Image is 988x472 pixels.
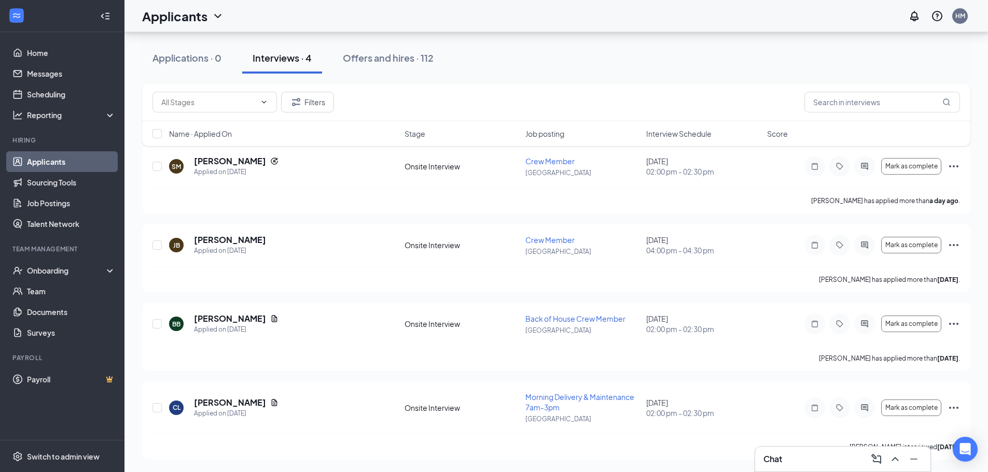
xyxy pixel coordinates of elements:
[212,10,224,22] svg: ChevronDown
[908,10,921,22] svg: Notifications
[881,399,941,416] button: Mark as complete
[142,7,207,25] h1: Applicants
[11,10,22,21] svg: WorkstreamLogo
[169,128,232,139] span: Name · Applied On
[646,397,761,418] div: [DATE]
[194,155,266,167] h5: [PERSON_NAME]
[194,397,266,408] h5: [PERSON_NAME]
[405,240,519,250] div: Onsite Interview
[525,414,640,423] p: [GEOGRAPHIC_DATA]
[937,354,958,362] b: [DATE]
[908,453,920,465] svg: Minimize
[27,322,116,343] a: Surveys
[525,168,640,177] p: [GEOGRAPHIC_DATA]
[194,167,279,177] div: Applied on [DATE]
[646,156,761,177] div: [DATE]
[173,403,180,412] div: CL
[12,451,23,462] svg: Settings
[12,265,23,276] svg: UserCheck
[953,437,978,462] div: Open Intercom Messenger
[12,353,114,362] div: Payroll
[833,320,846,328] svg: Tag
[405,128,425,139] span: Stage
[27,193,116,213] a: Job Postings
[858,162,871,170] svg: ActiveChat
[811,196,960,205] p: [PERSON_NAME] has applied more than .
[100,11,110,21] svg: Collapse
[948,239,960,251] svg: Ellipses
[27,369,116,390] a: PayrollCrown
[405,161,519,171] div: Onsite Interview
[194,324,279,335] div: Applied on [DATE]
[809,162,821,170] svg: Note
[525,235,575,245] span: Crew Member
[173,241,180,250] div: JB
[525,156,575,166] span: Crew Member
[646,324,761,334] span: 02:00 pm - 02:30 pm
[270,314,279,323] svg: Document
[881,237,941,253] button: Mark as complete
[931,10,943,22] svg: QuestionInfo
[12,136,114,145] div: Hiring
[870,453,883,465] svg: ComposeMessage
[948,160,960,173] svg: Ellipses
[27,172,116,193] a: Sourcing Tools
[804,92,960,112] input: Search in interviews
[194,246,266,256] div: Applied on [DATE]
[27,281,116,302] a: Team
[405,319,519,329] div: Onsite Interview
[819,354,960,363] p: [PERSON_NAME] has applied more than .
[809,241,821,249] svg: Note
[12,110,23,120] svg: Analysis
[881,158,941,175] button: Mark as complete
[152,51,221,64] div: Applications · 0
[809,320,821,328] svg: Note
[27,84,116,105] a: Scheduling
[887,451,903,467] button: ChevronUp
[172,320,180,328] div: BB
[290,96,302,108] svg: Filter
[767,128,788,139] span: Score
[525,326,640,335] p: [GEOGRAPHIC_DATA]
[646,166,761,177] span: 02:00 pm - 02:30 pm
[27,42,116,63] a: Home
[525,392,634,412] span: Morning Delivery & Maintenance 7am-3pm
[833,162,846,170] svg: Tag
[343,51,434,64] div: Offers and hires · 112
[253,51,312,64] div: Interviews · 4
[937,443,958,451] b: [DATE]
[12,245,114,253] div: Team Management
[929,197,958,205] b: a day ago
[646,235,761,255] div: [DATE]
[646,313,761,334] div: [DATE]
[833,404,846,412] svg: Tag
[889,453,901,465] svg: ChevronUp
[881,316,941,332] button: Mark as complete
[850,442,960,451] p: [PERSON_NAME] interviewed .
[646,128,712,139] span: Interview Schedule
[885,163,938,170] span: Mark as complete
[885,404,938,411] span: Mark as complete
[27,63,116,84] a: Messages
[906,451,922,467] button: Minimize
[27,302,116,322] a: Documents
[161,96,256,108] input: All Stages
[858,404,871,412] svg: ActiveChat
[885,241,938,249] span: Mark as complete
[27,151,116,172] a: Applicants
[405,403,519,413] div: Onsite Interview
[194,313,266,324] h5: [PERSON_NAME]
[858,320,871,328] svg: ActiveChat
[833,241,846,249] svg: Tag
[194,408,279,419] div: Applied on [DATE]
[937,276,958,283] b: [DATE]
[260,98,268,106] svg: ChevronDown
[270,398,279,407] svg: Document
[809,404,821,412] svg: Note
[194,234,266,246] h5: [PERSON_NAME]
[27,110,116,120] div: Reporting
[858,241,871,249] svg: ActiveChat
[525,128,564,139] span: Job posting
[763,453,782,465] h3: Chat
[955,11,965,20] div: HM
